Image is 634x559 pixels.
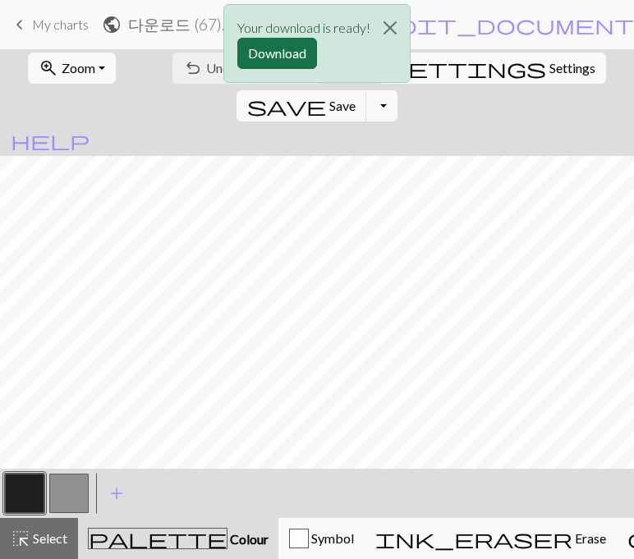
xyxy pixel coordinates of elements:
button: Download [237,38,317,69]
button: Erase [365,518,617,559]
button: Colour [78,518,278,559]
span: Colour [227,531,269,547]
button: Save [237,90,367,121]
span: add [107,482,126,505]
span: Select [30,530,67,546]
button: Close [370,5,410,51]
span: Save [329,98,356,113]
span: palette [89,527,227,550]
p: Your download is ready! [237,18,370,38]
button: Symbol [278,518,365,559]
span: ink_eraser [375,527,572,550]
span: save [247,94,326,117]
span: help [11,129,90,152]
span: Erase [572,530,606,546]
span: highlight_alt [11,527,30,550]
span: Symbol [309,530,354,546]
